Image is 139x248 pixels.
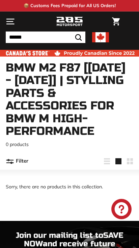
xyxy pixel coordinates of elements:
inbox-online-store-chat: Shopify online store chat [109,199,134,221]
input: Search [6,32,85,43]
p: 📦 Customs Fees Prepaid for All US Orders! [24,2,116,9]
h1: BMW M2 F87 [[DATE] - [DATE]] | Stylling parts & accessories for BMW M High-Performance [6,62,133,138]
p: 0 products [6,141,133,148]
div: Sorry, there are no products in this collection. [6,170,133,204]
button: Filter [6,153,28,169]
img: Logo_285_Motorsport_areodynamics_components [56,16,83,27]
a: Cart [109,12,123,31]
